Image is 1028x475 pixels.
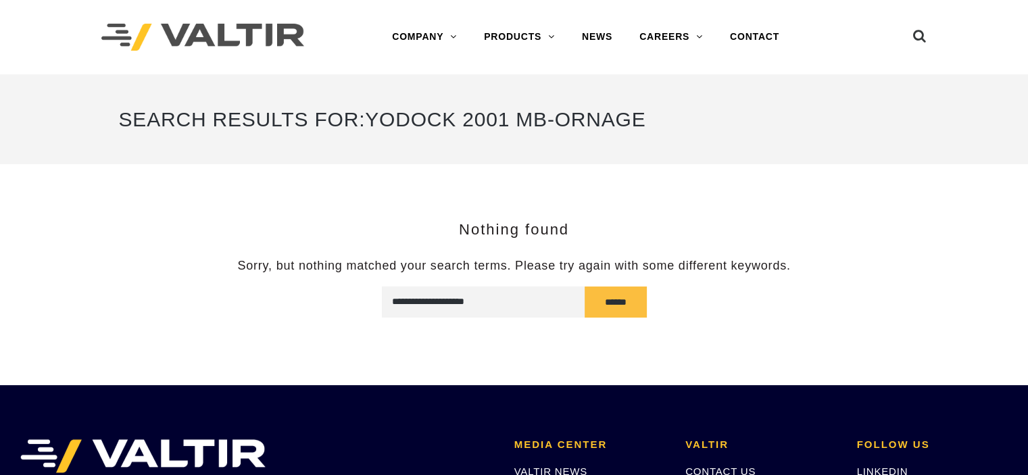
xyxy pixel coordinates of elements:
[119,222,910,238] h3: Nothing found
[119,258,910,274] p: Sorry, but nothing matched your search terms. Please try again with some different keywords.
[365,108,645,130] span: yodock 2001 mb-ornage
[626,24,716,51] a: CAREERS
[101,24,304,51] img: Valtir
[470,24,568,51] a: PRODUCTS
[514,439,665,451] h2: MEDIA CENTER
[716,24,793,51] a: CONTACT
[857,439,1008,451] h2: FOLLOW US
[568,24,626,51] a: NEWS
[378,24,470,51] a: COMPANY
[685,439,836,451] h2: VALTIR
[20,439,266,473] img: VALTIR
[119,95,910,144] h1: Search Results for:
